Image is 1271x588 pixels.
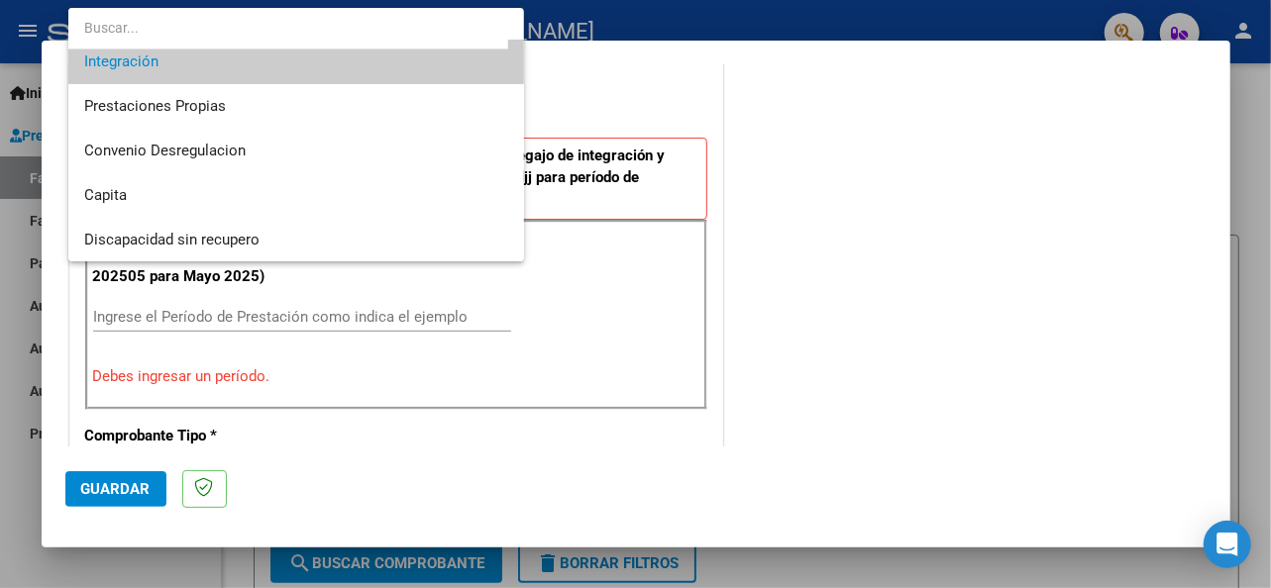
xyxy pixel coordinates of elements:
span: Convenio Desregulacion [84,142,246,159]
span: Capita [84,186,127,204]
div: Open Intercom Messenger [1204,521,1251,568]
span: Discapacidad sin recupero [84,231,260,248]
span: Prestaciones Propias [84,97,226,115]
span: Integración [84,52,159,70]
